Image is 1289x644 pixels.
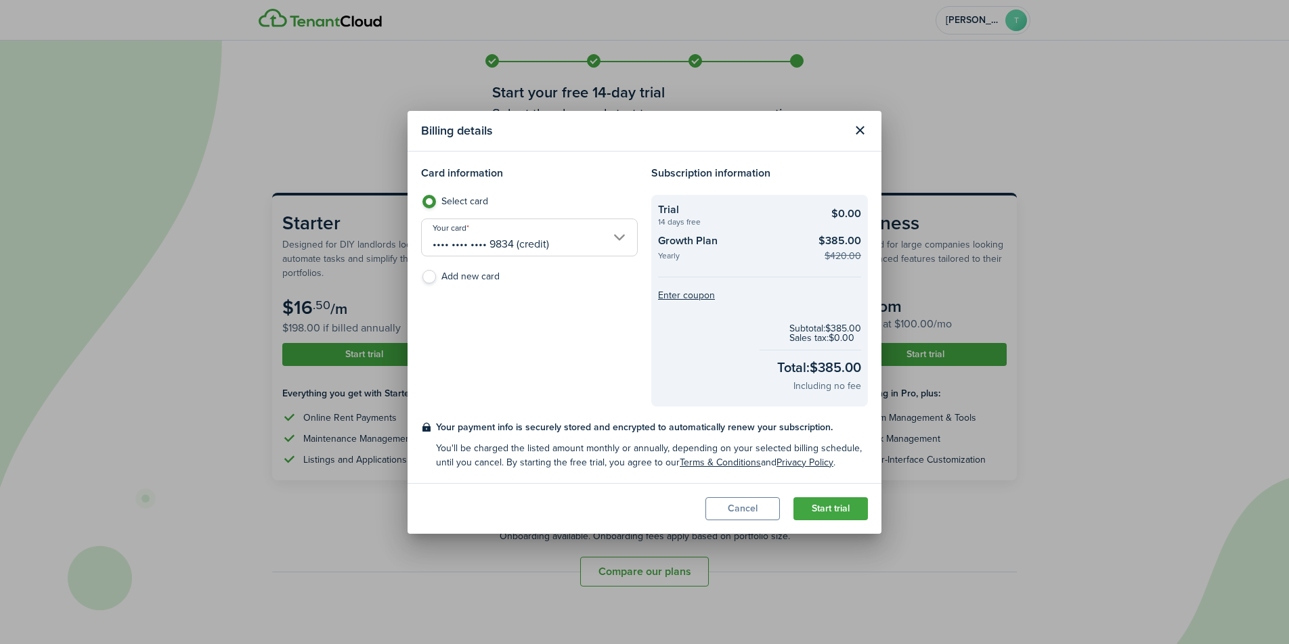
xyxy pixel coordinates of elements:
[777,455,833,469] a: Privacy Policy
[831,206,861,222] checkout-summary-item-main-price: $0.00
[705,497,780,520] button: Cancel
[658,233,810,252] checkout-summary-item-title: Growth Plan
[658,252,810,263] checkout-summary-item-description: Yearly
[436,441,868,469] checkout-terms-secondary: You'll be charged the listed amount monthly or annually, depending on your selected billing sched...
[421,118,845,144] modal-title: Billing details
[777,357,861,377] checkout-total-main: Total: $385.00
[421,165,638,181] h4: Card information
[825,249,861,263] checkout-summary-item-old-price: $420.00
[421,195,638,215] label: Select card
[658,202,810,218] checkout-summary-item-title: Trial
[651,165,868,181] h4: Subscription information
[793,497,868,520] button: Start trial
[848,119,871,142] button: Close modal
[658,291,715,300] button: Enter coupon
[421,270,638,290] label: Add new card
[793,379,861,393] checkout-total-secondary: Including no fee
[658,218,810,226] checkout-summary-item-description: 14 days free
[680,455,761,469] a: Terms & Conditions
[818,233,861,249] checkout-summary-item-main-price: $385.00
[789,324,861,333] checkout-subtotal-item: Subtotal: $385.00
[789,333,861,343] checkout-subtotal-item: Sales tax: $0.00
[436,420,868,434] checkout-terms-main: Your payment info is securely stored and encrypted to automatically renew your subscription.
